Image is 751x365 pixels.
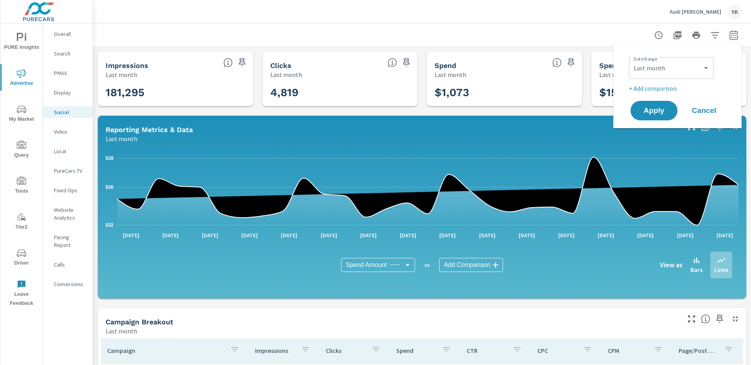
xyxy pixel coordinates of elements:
[713,313,726,325] span: Save this to your personalized report
[43,145,93,157] div: Local
[54,167,86,175] p: PureCars TV
[474,231,501,239] p: [DATE]
[106,222,113,228] text: $32
[3,213,40,232] span: Tier2
[54,261,86,268] p: Calls
[400,56,413,69] span: Save this to your personalized report
[43,165,93,177] div: PureCars TV
[3,105,40,124] span: My Market
[608,347,647,354] p: CPM
[43,259,93,270] div: Calls
[43,67,93,79] div: PMAX
[355,231,382,239] p: [DATE]
[54,69,86,77] p: PMAX
[43,126,93,138] div: Video
[394,231,422,239] p: [DATE]
[270,61,291,70] h5: Clicks
[106,70,137,79] p: Last month
[3,249,40,268] span: Driver
[106,156,113,161] text: $39
[346,261,387,269] span: Spend Amount
[632,231,659,239] p: [DATE]
[341,258,415,272] div: Spend Amount
[106,61,148,70] h5: Impressions
[444,261,490,269] span: Add Comparison
[729,313,742,325] button: Minimize Widget
[117,231,145,239] p: [DATE]
[415,261,439,268] p: vs
[660,261,683,269] h6: View as
[631,101,677,120] button: Apply
[54,128,86,136] p: Video
[439,258,503,272] div: Add Comparison
[106,86,245,99] h3: 181,295
[552,58,562,67] span: The amount of money spent on advertising during the period.
[54,108,86,116] p: Social
[54,186,86,194] p: Fixed Ops
[396,347,435,354] p: Spend
[599,61,670,70] h5: Spend Per Unit Sold
[701,314,710,324] span: This is a summary of Social performance results by campaign. Each column can be sorted.
[599,86,739,99] h3: $153
[3,33,40,52] span: PURE Insights
[681,101,728,120] button: Cancel
[435,70,466,79] p: Last month
[43,204,93,224] div: Website Analytics
[54,50,86,57] p: Search
[54,147,86,155] p: Local
[43,28,93,40] div: Overall
[54,30,86,38] p: Overall
[672,231,699,239] p: [DATE]
[106,134,137,143] p: Last month
[157,231,184,239] p: [DATE]
[714,265,728,274] p: Lines
[223,58,233,67] span: The number of times an ad was shown on your behalf.
[728,5,742,19] div: YK
[685,313,698,325] button: Make Fullscreen
[326,347,365,354] p: Clicks
[54,280,86,288] p: Conversions
[43,278,93,290] div: Conversions
[54,89,86,97] p: Display
[106,125,193,134] h5: Reporting Metrics & Data
[270,86,410,99] h3: 4,819
[315,231,343,239] p: [DATE]
[688,27,704,43] button: Print Report
[435,61,456,70] h5: Spend
[43,184,93,196] div: Fixed Ops
[196,231,224,239] p: [DATE]
[726,27,742,43] button: Select Date Range
[690,265,702,274] p: Bars
[537,347,577,354] p: CPC
[629,84,729,93] p: + Add comparison
[106,326,137,336] p: Last month
[435,86,574,99] h3: $1,073
[43,231,93,251] div: Pacing Report
[236,231,263,239] p: [DATE]
[388,58,397,67] span: The number of times an ad was clicked by a consumer.
[553,231,580,239] p: [DATE]
[106,318,173,326] h5: Campaign Breakout
[275,231,303,239] p: [DATE]
[3,280,40,308] span: Leave Feedback
[54,206,86,222] p: Website Analytics
[565,56,577,69] span: Save this to your personalized report
[3,177,40,196] span: Tools
[679,347,718,354] p: Page/Post Action
[3,141,40,160] span: Query
[54,233,86,249] p: Pacing Report
[43,87,93,98] div: Display
[638,107,670,114] span: Apply
[107,347,224,354] p: Campaign
[0,23,43,311] div: nav menu
[270,70,302,79] p: Last month
[43,106,93,118] div: Social
[467,347,506,354] p: CTR
[707,27,723,43] button: Apply Filters
[599,70,631,79] p: Last month
[255,347,294,354] p: Impressions
[670,27,685,43] button: "Export Report to PDF"
[434,231,461,239] p: [DATE]
[43,48,93,59] div: Search
[592,231,620,239] p: [DATE]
